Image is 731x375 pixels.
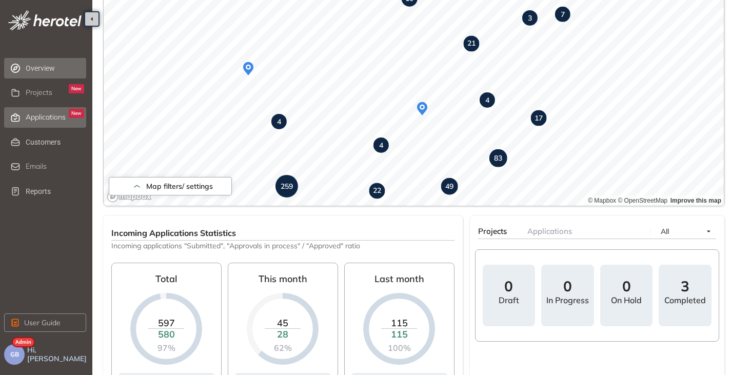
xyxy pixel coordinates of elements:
[546,295,589,305] div: In progress
[535,113,543,123] strong: 17
[27,346,88,363] span: Hi, [PERSON_NAME]
[111,228,236,238] span: Incoming Applications Statistics
[381,343,417,352] div: 100%
[555,7,570,22] div: Map marker
[69,109,84,118] div: New
[26,58,84,78] span: Overview
[148,343,184,352] div: 97%
[504,279,513,293] span: 0
[26,181,84,202] span: Reports
[528,13,532,23] strong: 3
[588,197,616,204] a: Mapbox
[4,313,86,332] button: User Guide
[381,329,417,340] div: 115
[107,191,152,203] a: Mapbox logo
[463,36,479,52] div: Map marker
[467,39,476,48] strong: 21
[527,226,572,236] span: Applications
[265,343,301,352] div: 62%
[661,227,669,236] span: All
[373,186,381,195] strong: 22
[379,141,383,150] strong: 4
[413,100,431,118] div: Map marker
[8,10,82,30] img: logo
[26,113,66,122] span: Applications
[26,88,52,97] span: Projects
[69,84,84,93] div: New
[445,182,453,191] strong: 49
[681,279,689,293] span: 3
[441,178,458,195] div: Map marker
[148,317,184,328] div: 597
[26,132,84,152] span: Customers
[522,10,538,26] div: Map marker
[499,295,519,305] div: draft
[478,226,507,236] span: Projects
[277,117,281,126] strong: 4
[4,344,25,365] button: GB
[281,182,293,191] strong: 259
[489,149,507,167] div: Map marker
[622,279,631,293] span: 0
[480,92,495,108] div: Map marker
[664,295,706,305] div: Completed
[373,137,389,153] div: Map marker
[265,317,301,328] div: 45
[271,114,287,129] div: Map marker
[381,317,417,328] div: 115
[374,269,424,293] div: Last month
[10,351,19,358] span: GB
[109,177,232,195] button: Map filters/ settings
[265,329,301,340] div: 28
[611,295,642,305] div: On hold
[148,329,184,340] div: 580
[259,269,307,293] div: This month
[494,153,502,163] strong: 83
[485,95,489,105] strong: 4
[26,162,47,171] span: Emails
[239,60,258,78] div: Map marker
[670,197,721,204] a: Improve this map
[531,110,547,126] div: Map marker
[563,279,572,293] span: 0
[561,10,565,19] strong: 7
[369,183,385,199] div: Map marker
[24,317,61,328] span: User Guide
[275,175,298,198] div: Map marker
[155,269,177,293] div: Total
[146,182,213,191] span: Map filters/ settings
[111,241,455,250] span: Incoming applications "Submitted", "Approvals in process" / "Approved" ratio
[618,197,667,204] a: OpenStreetMap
